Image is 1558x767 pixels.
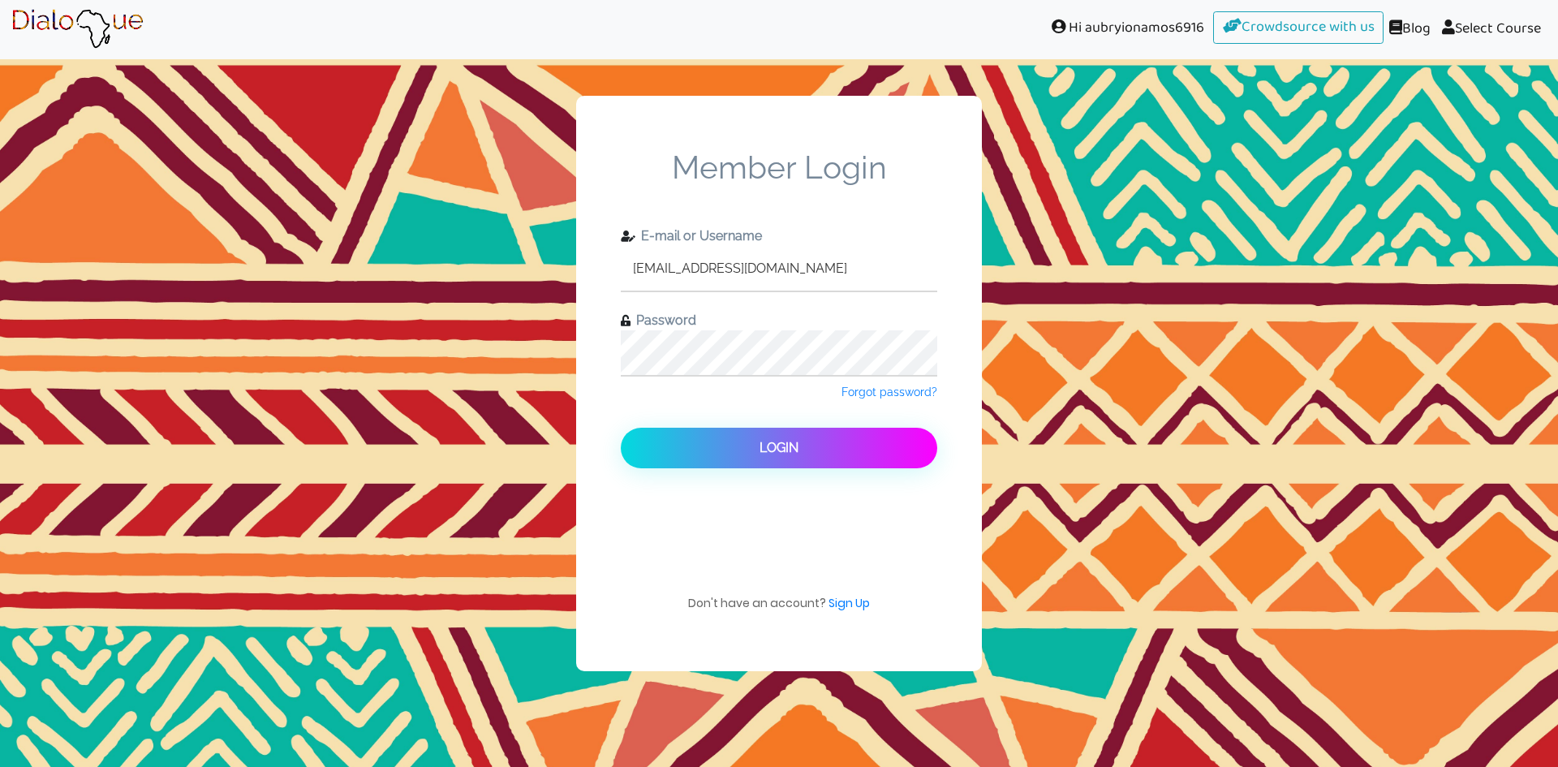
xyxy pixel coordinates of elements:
[11,9,144,50] img: Brand
[621,246,937,291] input: Enter e-mail or username
[1213,11,1384,44] a: Crowdsource with us
[621,149,937,226] span: Member Login
[688,594,870,627] span: Don't have an account?
[631,312,696,328] span: Password
[1384,11,1436,48] a: Blog
[1039,11,1214,45] span: Hi aubryionamos6916
[635,228,762,243] span: E-mail or Username
[760,440,798,455] span: Login
[841,384,937,400] a: Forgot password?
[828,595,870,611] a: Sign Up
[621,428,937,468] button: Login
[841,386,937,399] span: Forgot password?
[1436,11,1547,48] a: Select Course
